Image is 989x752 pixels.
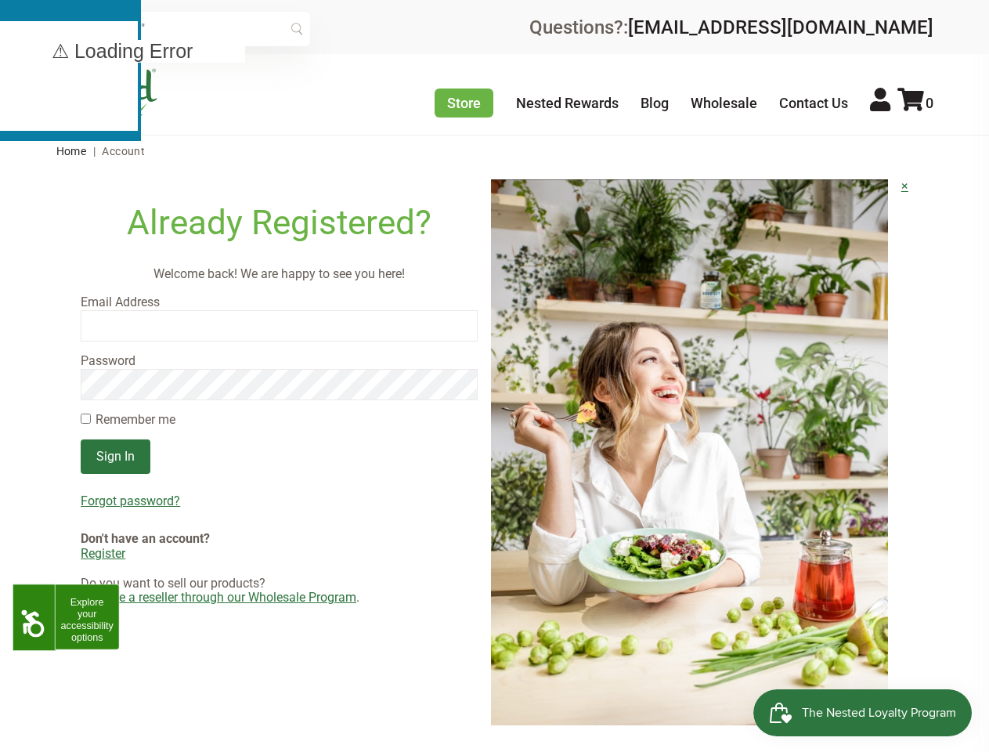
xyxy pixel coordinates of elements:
h1: Already Registered? [81,203,478,243]
a: × [901,179,908,728]
a: Contact Us [779,95,848,111]
input: Sign In [81,439,150,474]
div: Do you want to sell our products? . [81,577,478,606]
span: 0 [926,95,933,111]
a: Wholesale [691,95,757,111]
a: Blog [641,95,669,111]
a: Forgot password? [81,494,478,508]
u: Forgot password? [81,493,180,508]
a: [EMAIL_ADDRESS][DOMAIN_NAME] [628,16,933,38]
label: Remember me [96,413,175,427]
label: Password [81,354,478,368]
label: Email Address [81,295,478,309]
div: Questions?: [529,18,933,37]
strong: Don't have an account? [81,531,210,546]
span: | [89,145,99,157]
img: login-image.jpg [491,179,888,725]
a: Become a reseller through our Wholesale Program [81,590,356,605]
a: Nested Rewards [516,95,619,111]
span: Account [102,145,145,157]
p: Welcome back! We are happy to see you here! [81,266,478,283]
input: Try "Sleeping" [56,12,310,46]
a: Store [435,89,493,117]
nav: breadcrumbs [56,136,933,167]
iframe: Button to open loyalty program pop-up [753,689,973,736]
a: 0 [897,95,933,111]
a: Home [56,145,87,157]
a: Register [81,546,125,561]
